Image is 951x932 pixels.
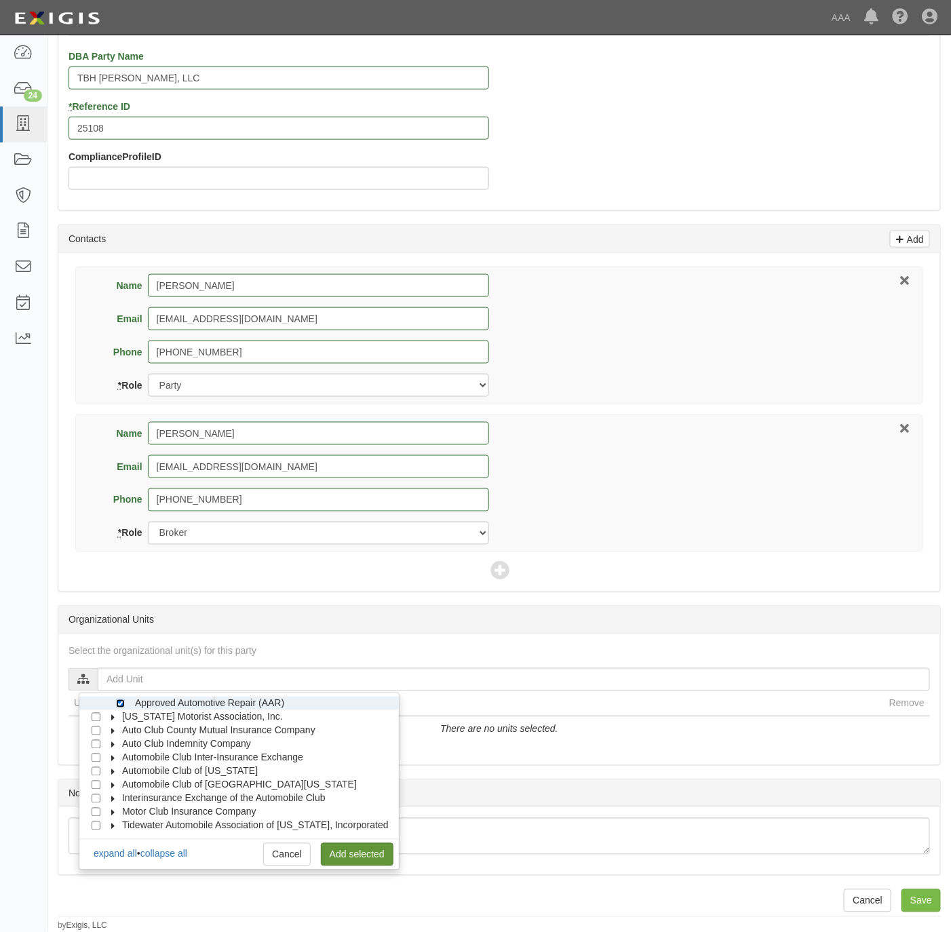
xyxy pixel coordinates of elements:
div: • [93,847,187,861]
span: [US_STATE] Motorist Association, Inc. [122,712,283,722]
span: Approved Automotive Repair (AAR) [135,698,284,709]
span: Add Contact [490,562,507,581]
input: Save [901,889,941,912]
span: Automobile Club of [GEOGRAPHIC_DATA][US_STATE] [122,779,357,790]
i: Help Center - Complianz [892,9,908,26]
div: Notes [58,780,940,808]
i: There are no units selected. [440,724,558,735]
small: by [58,920,107,932]
abbr: required [118,528,121,539]
label: Name [100,279,148,292]
abbr: required [69,101,72,112]
p: Add [904,231,924,247]
span: Auto Club County Mutual Insurance Company [122,725,315,736]
img: logo-5460c22ac91f19d4615b14bd174203de0afe785f0fc80cf4dbbc73dc1793850b.png [10,6,104,31]
span: Tidewater Automobile Association of [US_STATE], Incorporated [122,820,389,831]
label: Phone [100,493,148,507]
label: Phone [100,345,148,359]
label: Email [100,312,148,326]
th: Remove [884,691,930,716]
a: expand all [94,849,137,859]
a: collapse all [140,849,187,859]
a: AAA [825,4,857,31]
a: Cancel [263,843,311,866]
label: Name [100,427,148,440]
label: Role [100,526,148,540]
label: DBA Party Name [69,50,144,63]
label: ComplianceProfileID [69,150,161,163]
span: Auto Club Indemnity Company [122,739,251,750]
span: Automobile Club of [US_STATE] [122,766,258,777]
span: Automobile Club Inter-Insurance Exchange [122,752,303,763]
a: Exigis, LLC [66,921,107,931]
th: Unit [69,691,884,716]
a: Cancel [844,889,891,912]
a: Add [890,231,930,248]
abbr: required [118,380,121,391]
div: Contacts [58,225,940,253]
a: Add selected [321,843,393,866]
div: 24 [24,90,42,102]
input: Add Unit [98,668,930,691]
label: Email [100,460,148,473]
span: Interinsurance Exchange of the Automobile Club [122,793,326,804]
label: Reference ID [69,100,130,113]
label: Role [100,378,148,392]
span: Motor Club Insurance Company [122,807,256,817]
div: Organizational Units [58,606,940,634]
div: Select the organizational unit(s) for this party [58,644,940,658]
